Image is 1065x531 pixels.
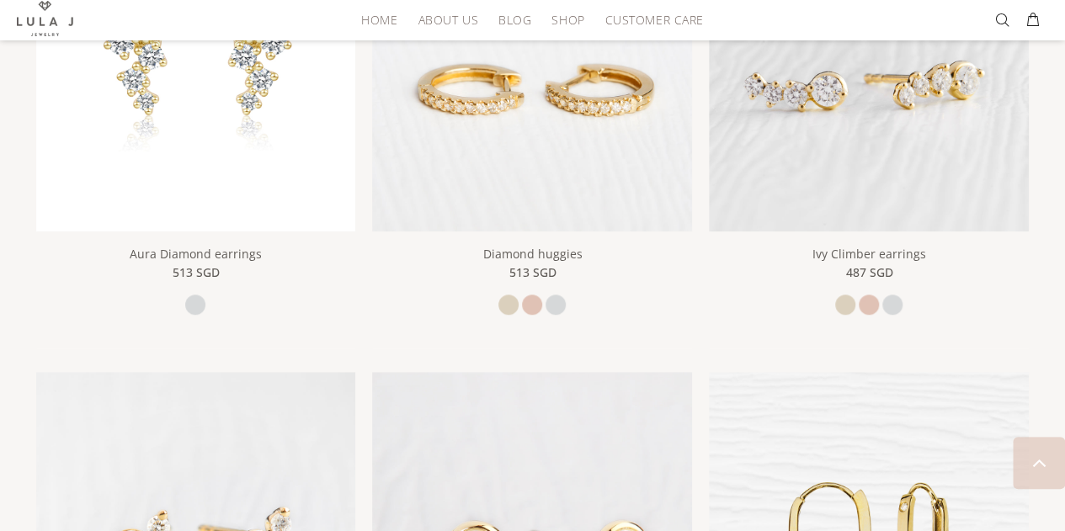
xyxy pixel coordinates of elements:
[361,13,397,26] span: HOME
[551,13,584,26] span: Shop
[172,263,219,282] span: 513 SGD
[372,62,692,77] a: Diamond huggies
[130,246,262,262] a: Aura Diamond earrings
[36,62,356,77] a: Aura Diamond earrings
[594,7,703,33] a: Customer Care
[418,13,477,26] span: About Us
[604,13,703,26] span: Customer Care
[509,263,556,282] span: 513 SGD
[541,7,594,33] a: Shop
[351,7,407,33] a: HOME
[482,246,582,262] a: Diamond huggies
[498,13,531,26] span: Blog
[1013,437,1065,489] a: BACK TO TOP
[407,7,487,33] a: About Us
[488,7,541,33] a: Blog
[845,263,892,282] span: 487 SGD
[812,246,926,262] a: Ivy Climber earrings
[709,62,1029,77] a: Ivy Climber earrings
